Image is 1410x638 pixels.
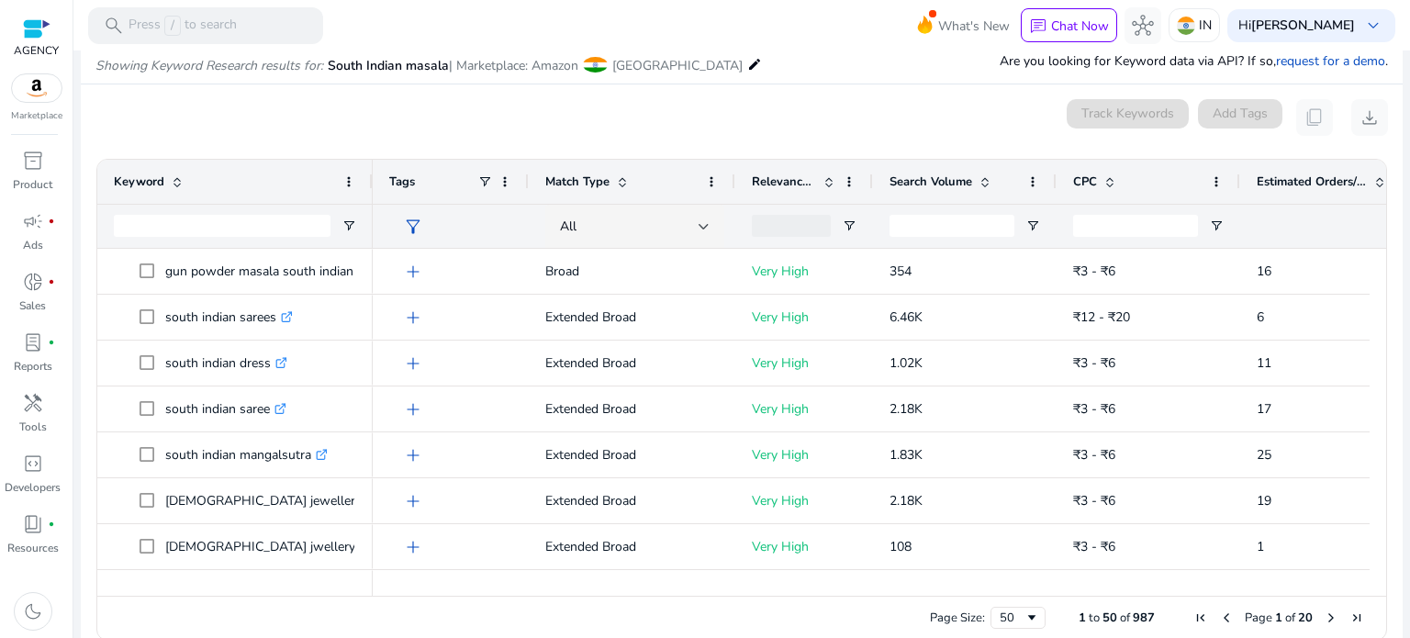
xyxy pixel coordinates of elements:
span: download [1359,106,1381,129]
div: Last Page [1349,610,1364,625]
span: 6.46K [890,308,923,326]
span: fiber_manual_record [48,218,55,225]
i: Showing Keyword Research results for: [95,57,323,74]
span: [GEOGRAPHIC_DATA] [612,57,743,74]
span: 6 [1257,308,1264,326]
span: handyman [22,392,44,414]
input: Search Volume Filter Input [890,215,1014,237]
span: 25 [1257,446,1271,464]
span: keyboard_arrow_down [1362,15,1384,37]
span: ₹12 - ₹20 [1073,308,1130,326]
p: Are you looking for Keyword data via API? If so, . [1000,51,1388,71]
span: campaign [22,210,44,232]
span: ₹3 - ₹6 [1073,400,1115,418]
span: Estimated Orders/Month [1257,173,1367,190]
span: South Indian masala [328,57,449,74]
p: Resources [7,540,59,556]
span: ₹3 - ₹6 [1073,492,1115,509]
span: fiber_manual_record [48,278,55,285]
p: Chat Now [1051,17,1109,35]
span: 1.02K [890,354,923,372]
p: Product [13,176,52,193]
span: add [402,490,424,512]
span: Page [1245,610,1272,626]
button: Open Filter Menu [1209,218,1224,233]
span: add [402,353,424,375]
button: chatChat Now [1021,8,1117,43]
mat-icon: edit [747,53,762,75]
div: Next Page [1324,610,1338,625]
p: Very High [752,574,856,611]
span: chat [1029,17,1047,36]
div: Page Size: [930,610,985,626]
p: gun powder masala south indian [165,252,370,290]
span: 17 [1257,400,1271,418]
span: Tags [389,173,415,190]
span: 2.18K [890,492,923,509]
span: Search Volume [890,173,972,190]
p: Extended Broad [545,436,719,474]
p: Extended Broad [545,528,719,565]
span: All [560,218,576,235]
p: Tools [19,419,47,435]
p: Marketplace [11,109,62,123]
p: Extended Broad [545,298,719,336]
p: Sales [19,297,46,314]
p: Extended Broad [545,390,719,428]
span: 1 [1257,538,1264,555]
button: Open Filter Menu [341,218,356,233]
span: hub [1132,15,1154,37]
p: south indian lehenga [165,574,301,611]
p: Press to search [129,16,237,36]
p: south indian dress [165,344,287,382]
span: code_blocks [22,453,44,475]
p: Extended Broad [545,574,719,611]
p: Broad [545,252,719,290]
p: Very High [752,344,856,382]
span: 987 [1133,610,1155,626]
span: dark_mode [22,600,44,622]
p: [DEMOGRAPHIC_DATA] jewellery [165,482,378,520]
button: download [1351,99,1388,136]
b: [PERSON_NAME] [1251,17,1355,34]
span: fiber_manual_record [48,339,55,346]
p: Very High [752,252,856,290]
span: 20 [1298,610,1313,626]
span: of [1120,610,1130,626]
p: south indian mangalsutra [165,436,328,474]
a: request for a demo [1276,52,1385,70]
span: of [1285,610,1295,626]
div: Page Size [990,607,1046,629]
span: 1.83K [890,446,923,464]
span: ₹3 - ₹6 [1073,538,1115,555]
span: Keyword [114,173,164,190]
span: 11 [1257,354,1271,372]
input: Keyword Filter Input [114,215,330,237]
span: inventory_2 [22,150,44,172]
span: fiber_manual_record [48,520,55,528]
p: IN [1199,9,1212,41]
span: CPC [1073,173,1097,190]
span: lab_profile [22,331,44,353]
span: ₹3 - ₹6 [1073,263,1115,280]
button: Open Filter Menu [1025,218,1040,233]
p: Very High [752,528,856,565]
p: Extended Broad [545,482,719,520]
span: 19 [1257,492,1271,509]
p: Hi [1238,19,1355,32]
button: hub [1125,7,1161,44]
span: What's New [938,10,1010,42]
span: add [402,398,424,420]
span: add [402,444,424,466]
span: Match Type [545,173,610,190]
span: donut_small [22,271,44,293]
span: Relevance Score [752,173,816,190]
p: Very High [752,436,856,474]
span: 16 [1257,263,1271,280]
span: 354 [890,263,912,280]
p: Reports [14,358,52,375]
span: search [103,15,125,37]
div: Previous Page [1219,610,1234,625]
p: Ads [23,237,43,253]
span: add [402,307,424,329]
